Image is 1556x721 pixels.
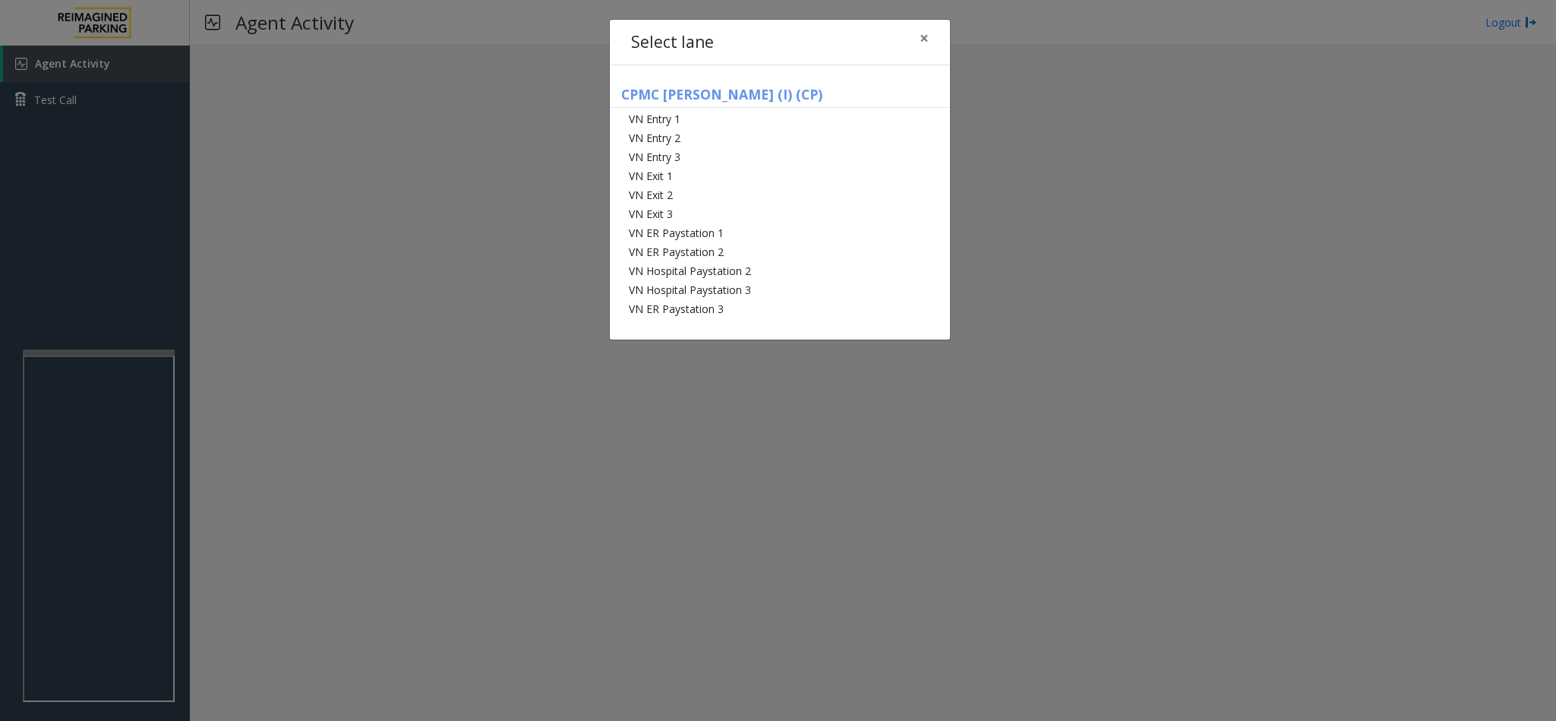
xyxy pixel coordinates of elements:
[610,147,950,166] li: VN Entry 3
[610,185,950,204] li: VN Exit 2
[610,280,950,299] li: VN Hospital Paystation 3
[610,242,950,261] li: VN ER Paystation 2
[631,30,714,55] h4: Select lane
[610,87,950,108] h5: CPMC [PERSON_NAME] (I) (CP)
[610,128,950,147] li: VN Entry 2
[909,20,939,57] button: Close
[610,166,950,185] li: VN Exit 1
[920,27,929,49] span: ×
[610,299,950,318] li: VN ER Paystation 3
[610,204,950,223] li: VN Exit 3
[610,223,950,242] li: VN ER Paystation 1
[610,109,950,128] li: VN Entry 1
[610,261,950,280] li: VN Hospital Paystation 2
